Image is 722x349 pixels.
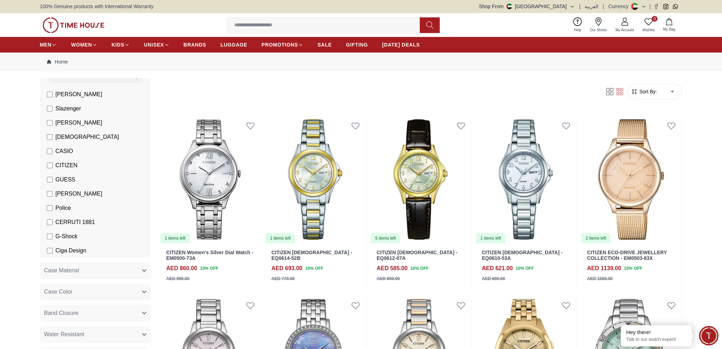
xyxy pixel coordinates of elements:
[47,134,53,140] input: [DEMOGRAPHIC_DATA]
[184,41,206,48] span: BRANDS
[652,16,657,22] span: 0
[346,38,368,51] a: GIFTING
[40,53,682,71] nav: Breadcrumb
[55,90,102,99] span: [PERSON_NAME]
[47,58,68,65] a: Home
[159,115,261,244] img: CITIZEN Women's Silver Dial Watch - EM0500-73A
[55,133,119,141] span: [DEMOGRAPHIC_DATA]
[649,3,651,10] span: |
[587,264,621,273] h4: AED 1139.00
[221,38,248,51] a: LUGGAGE
[166,264,197,273] h4: AED 860.00
[659,17,679,33] button: My Bag
[47,120,53,126] input: [PERSON_NAME]
[271,264,302,273] h4: AED 693.00
[475,115,577,244] a: CITIZEN Ladies - EQ0610-53A1 items left
[40,305,151,322] button: Band Closure
[44,330,84,339] span: Water Resistant
[40,283,151,300] button: Case Color
[475,115,577,244] img: CITIZEN Ladies - EQ0610-53A
[47,148,53,154] input: CASIO
[376,276,400,282] div: AED 650.00
[376,264,407,273] h4: AED 585.00
[587,250,667,261] a: CITIZEN ECO-DRIVE JEWELLERY COLLECTION - EM0503-83X
[55,161,77,170] span: CITIZEN
[44,309,78,317] span: Band Closure
[369,115,471,244] a: CITIZEN Ladies - EQ0612-07A5 items left
[266,233,295,243] div: 1 items left
[673,4,678,9] a: Whatsapp
[626,337,686,343] p: Talk to our watch expert!
[608,3,631,10] div: Currency
[71,38,97,51] a: WOMEN
[55,190,102,198] span: [PERSON_NAME]
[55,104,81,113] span: Slazenger
[317,38,332,51] a: SALE
[55,204,71,212] span: Police
[699,326,718,345] div: Chat Widget
[382,41,420,48] span: [DATE] DEALS
[317,41,332,48] span: SALE
[44,288,72,296] span: Case Color
[382,38,420,51] a: [DATE] DEALS
[506,4,512,9] img: United Arab Emirates
[55,147,73,156] span: CASIO
[271,250,352,261] a: CITIZEN [DEMOGRAPHIC_DATA] - EQ0614-52B
[369,115,471,244] img: CITIZEN Ladies - EQ0612-07A
[40,262,151,279] button: Case Material
[166,276,189,282] div: AED 955.00
[479,3,575,10] button: Shop From[GEOGRAPHIC_DATA]
[631,88,657,95] button: Sort By:
[613,27,637,33] span: My Account
[585,3,598,10] span: العربية
[411,265,429,272] span: 10 % OFF
[47,219,53,225] input: CERRUTI 1881
[184,38,206,51] a: BRANDS
[47,234,53,239] input: G-Shock
[55,232,77,241] span: G-Shock
[579,3,581,10] span: |
[55,119,102,127] span: [PERSON_NAME]
[144,38,169,51] a: UNISEX
[144,41,164,48] span: UNISEX
[581,233,610,243] div: 2 items left
[580,115,682,244] img: CITIZEN ECO-DRIVE JEWELLERY COLLECTION - EM0503-83X
[264,115,366,244] img: CITIZEN Ladies - EQ0614-52B
[47,106,53,111] input: Slazenger
[261,41,298,48] span: PROMOTIONS
[200,265,218,272] span: 10 % OFF
[40,38,57,51] a: MEN
[47,191,53,197] input: [PERSON_NAME]
[587,27,610,33] span: Our Stores
[43,17,104,33] img: ...
[305,265,323,272] span: 10 % OFF
[40,41,51,48] span: MEN
[71,41,92,48] span: WOMEN
[112,38,130,51] a: KIDS
[580,115,682,244] a: CITIZEN ECO-DRIVE JEWELLERY COLLECTION - EM0503-83X2 items left
[476,233,505,243] div: 1 items left
[482,250,563,261] a: CITIZEN [DEMOGRAPHIC_DATA] - EQ0610-53A
[346,41,368,48] span: GIFTING
[516,265,534,272] span: 10 % OFF
[47,177,53,182] input: GUESS
[482,264,513,273] h4: AED 621.00
[47,248,53,253] input: Ciga Design
[55,175,75,184] span: GUESS
[47,163,53,168] input: CITIZEN
[571,27,584,33] span: Help
[638,16,659,34] a: 0Wishlist
[663,4,668,9] a: Instagram
[40,326,151,343] button: Water Resistant
[376,250,457,261] a: CITIZEN [DEMOGRAPHIC_DATA] - EQ0612-07A
[603,3,604,10] span: |
[159,115,261,244] a: CITIZEN Women's Silver Dial Watch - EM0500-73A1 items left
[570,16,586,34] a: Help
[640,27,657,33] span: Wishlist
[261,38,303,51] a: PROMOTIONS
[587,276,613,282] div: AED 1265.00
[271,276,294,282] div: AED 770.00
[161,233,190,243] div: 1 items left
[166,250,253,261] a: CITIZEN Women's Silver Dial Watch - EM0500-73A
[55,246,86,255] span: Ciga Design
